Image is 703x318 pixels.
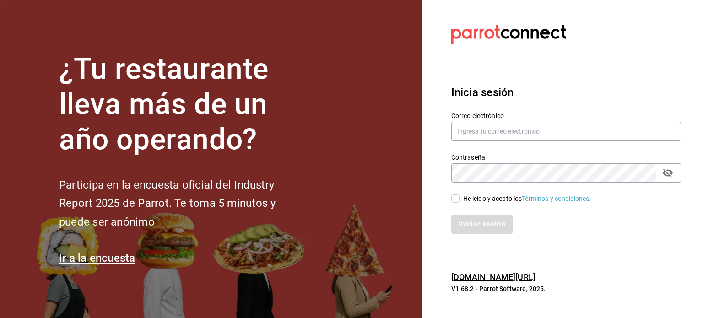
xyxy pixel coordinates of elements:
[451,154,681,161] label: Contraseña
[522,195,591,202] a: Términos y condiciones.
[451,84,681,101] h3: Inicia sesión
[451,122,681,141] input: Ingresa tu correo electrónico
[451,272,535,282] a: [DOMAIN_NAME][URL]
[59,52,306,157] h1: ¿Tu restaurante lleva más de un año operando?
[660,165,676,181] button: passwordField
[451,113,681,119] label: Correo electrónico
[463,194,591,204] div: He leído y acepto los
[59,252,135,264] a: Ir a la encuesta
[451,284,681,293] p: V1.68.2 - Parrot Software, 2025.
[59,176,306,232] h2: Participa en la encuesta oficial del Industry Report 2025 de Parrot. Te toma 5 minutos y puede se...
